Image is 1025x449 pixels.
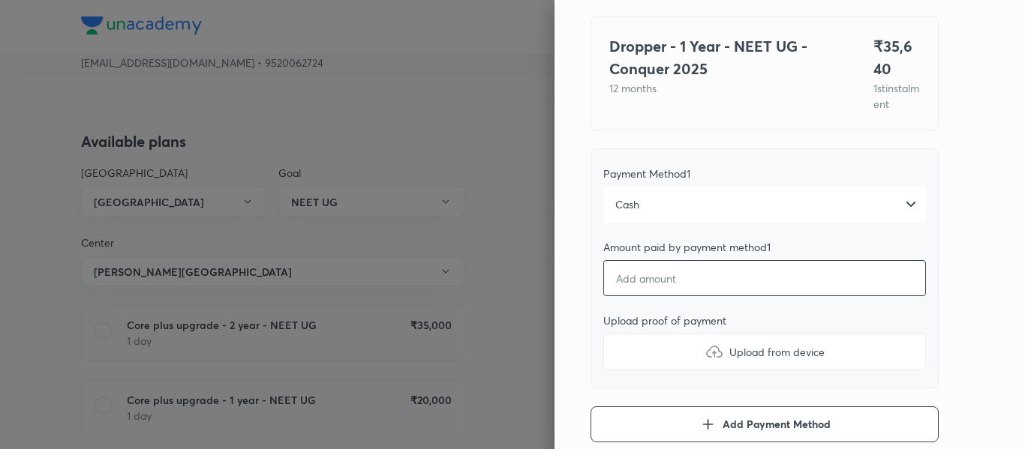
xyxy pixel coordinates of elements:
[609,80,837,96] p: 12 months
[603,167,926,181] div: Payment Method 1
[591,406,939,442] button: Add Payment Method
[873,35,920,80] h4: ₹ 35,640
[729,344,825,360] span: Upload from device
[603,260,926,296] input: Add amount
[873,80,920,112] p: 1 st instalment
[723,417,831,432] span: Add Payment Method
[603,314,926,328] div: Upload proof of payment
[615,197,639,212] span: Cash
[603,241,926,254] div: Amount paid by payment method 1
[609,35,837,80] h4: Dropper - 1 Year - NEET UG - Conquer 2025
[705,343,723,361] img: upload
